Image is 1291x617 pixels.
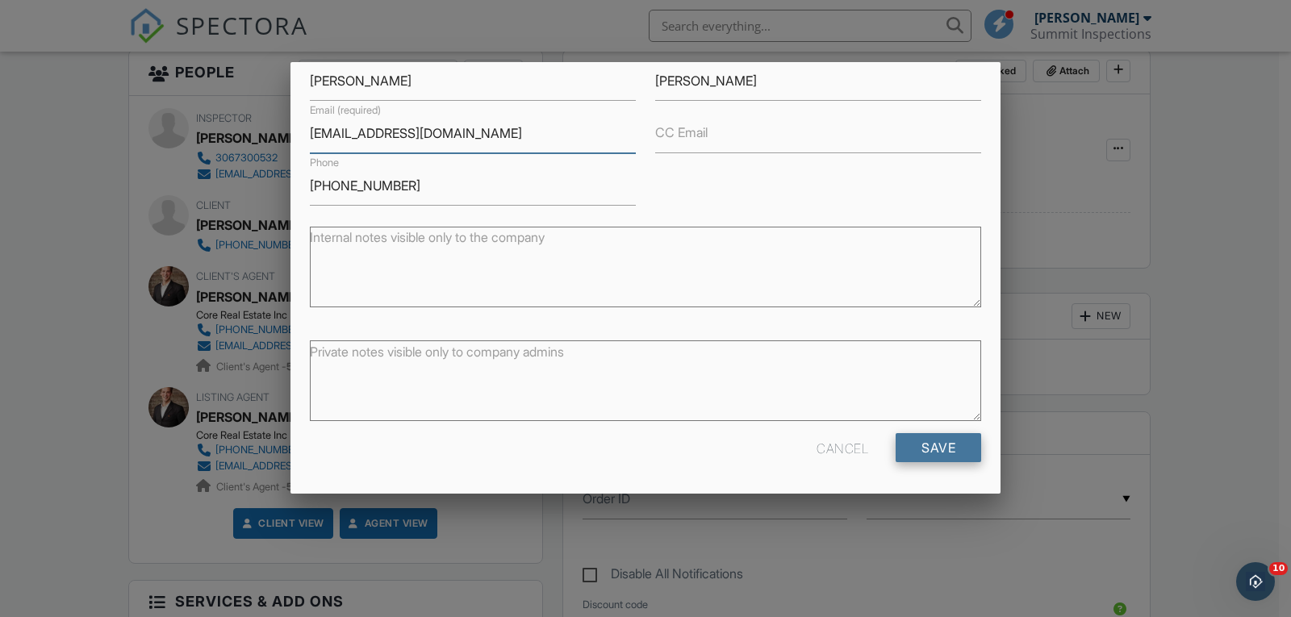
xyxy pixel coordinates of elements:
input: Save [896,433,981,462]
span: 10 [1269,562,1288,575]
label: CC Email [655,123,708,141]
label: Last name [655,51,703,65]
label: Email (required) [310,103,381,118]
label: Private notes visible only to company admins [310,343,564,361]
label: Phone [310,156,339,170]
label: First name [310,51,357,65]
label: Internal notes visible only to the company [310,228,545,246]
div: Cancel [817,433,868,462]
iframe: Intercom live chat [1236,562,1275,601]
